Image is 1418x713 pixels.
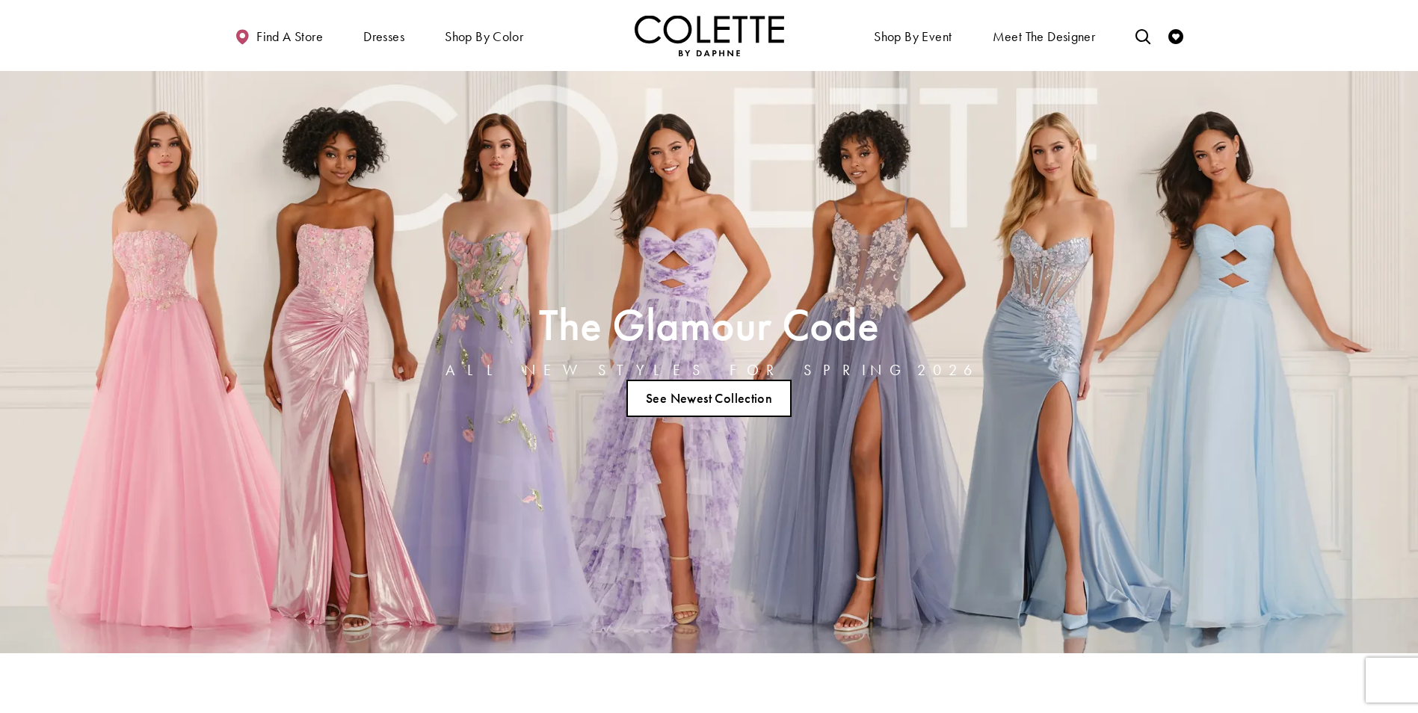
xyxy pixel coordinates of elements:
span: Shop By Event [874,29,952,44]
a: Toggle search [1132,15,1154,56]
a: Check Wishlist [1165,15,1187,56]
span: Dresses [363,29,404,44]
a: Meet the designer [989,15,1100,56]
span: Shop By Event [870,15,955,56]
a: See Newest Collection The Glamour Code ALL NEW STYLES FOR SPRING 2026 [626,380,792,417]
span: Dresses [360,15,408,56]
span: Find a store [256,29,323,44]
img: Colette by Daphne [635,15,784,56]
h4: ALL NEW STYLES FOR SPRING 2026 [446,362,973,378]
span: Meet the designer [993,29,1096,44]
span: Shop by color [445,29,523,44]
span: Shop by color [441,15,527,56]
ul: Slider Links [441,374,978,423]
h2: The Glamour Code [446,304,973,345]
a: Visit Home Page [635,15,784,56]
a: Find a store [231,15,327,56]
